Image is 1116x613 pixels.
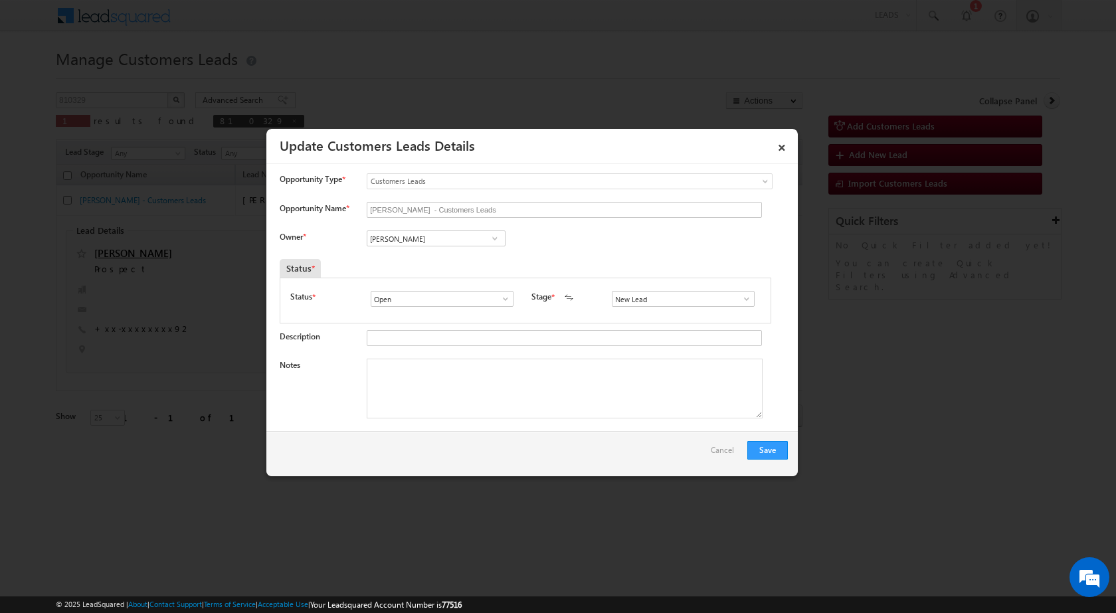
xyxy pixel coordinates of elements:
[280,203,349,213] label: Opportunity Name
[69,70,223,87] div: Chat with us now
[280,331,320,341] label: Description
[280,360,300,370] label: Notes
[747,441,788,460] button: Save
[258,600,308,608] a: Acceptable Use
[128,600,147,608] a: About
[204,600,256,608] a: Terms of Service
[735,292,751,306] a: Show All Items
[494,292,510,306] a: Show All Items
[612,291,755,307] input: Type to Search
[771,133,793,157] a: ×
[367,173,773,189] a: Customers Leads
[218,7,250,39] div: Minimize live chat window
[367,230,506,246] input: Type to Search
[17,123,242,398] textarea: Type your message and hit 'Enter'
[367,175,718,187] span: Customers Leads
[181,409,241,427] em: Start Chat
[149,600,202,608] a: Contact Support
[371,291,513,307] input: Type to Search
[531,291,551,303] label: Stage
[280,232,306,242] label: Owner
[23,70,56,87] img: d_60004797649_company_0_60004797649
[280,259,321,278] div: Status
[486,232,503,245] a: Show All Items
[310,600,462,610] span: Your Leadsquared Account Number is
[711,441,741,466] a: Cancel
[442,600,462,610] span: 77516
[280,173,342,185] span: Opportunity Type
[290,291,312,303] label: Status
[280,135,475,154] a: Update Customers Leads Details
[56,598,462,611] span: © 2025 LeadSquared | | | | |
